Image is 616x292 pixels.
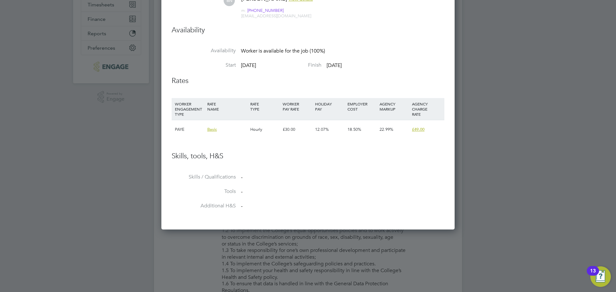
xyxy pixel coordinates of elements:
div: RATE TYPE [249,98,281,115]
span: Worker is available for the job (100%) [241,48,325,54]
div: AGENCY CHARGE RATE [410,98,443,120]
div: WORKER PAY RATE [281,98,313,115]
span: [EMAIL_ADDRESS][DOMAIN_NAME] [241,13,311,19]
div: £30.00 [281,120,313,139]
div: EMPLOYER COST [346,98,378,115]
span: [PHONE_NUMBER] [247,8,284,13]
span: - [241,203,243,209]
span: m: [241,8,246,13]
label: Additional H&S [172,203,236,209]
span: 22.99% [380,127,393,132]
span: - [241,188,243,195]
div: PAYE [173,120,206,139]
span: Basic [207,127,217,132]
label: Tools [172,188,236,195]
span: - [241,174,243,180]
button: Open Resource Center, 13 new notifications [590,266,611,287]
label: Availability [172,47,236,54]
span: £49.00 [412,127,424,132]
label: Finish [257,62,321,69]
div: HOLIDAY PAY [313,98,346,115]
div: RATE NAME [206,98,249,115]
div: 13 [590,271,596,279]
span: 12.07% [315,127,329,132]
div: AGENCY MARKUP [378,98,410,115]
div: Hourly [249,120,281,139]
span: 18.50% [347,127,361,132]
h3: Availability [172,26,444,35]
span: [DATE] [241,62,256,69]
label: Skills / Qualifications [172,174,236,180]
span: [DATE] [327,62,342,69]
h3: Skills, tools, H&S [172,152,444,161]
h3: Rates [172,76,444,86]
label: Start [172,62,236,69]
div: WORKER ENGAGEMENT TYPE [173,98,206,120]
